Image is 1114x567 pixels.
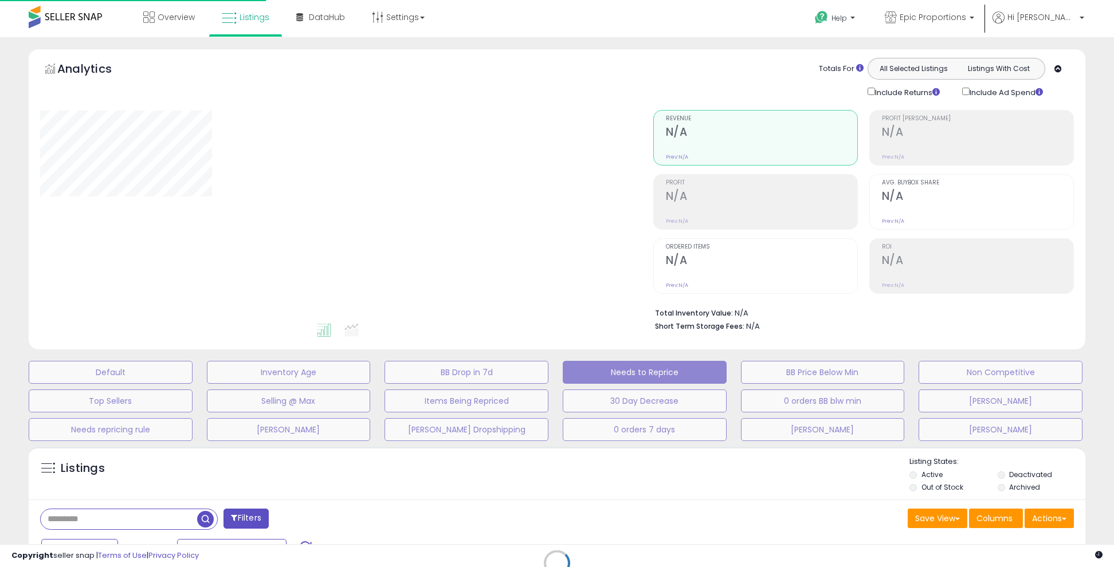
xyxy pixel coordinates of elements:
button: 30 Day Decrease [563,389,727,412]
li: N/A [655,305,1065,319]
button: Selling @ Max [207,389,371,412]
button: All Selected Listings [871,61,956,76]
small: Prev: N/A [882,282,904,289]
button: Items Being Repriced [385,389,548,412]
button: BB Drop in 7d [385,361,548,384]
span: ROI [882,244,1073,250]
span: Ordered Items [666,244,857,250]
h2: N/A [666,254,857,269]
button: 0 orders BB blw min [741,389,905,412]
button: [PERSON_NAME] [919,389,1082,412]
button: 0 orders 7 days [563,418,727,441]
span: Help [831,13,847,23]
button: [PERSON_NAME] Dropshipping [385,418,548,441]
span: Profit [PERSON_NAME] [882,116,1073,122]
span: DataHub [309,11,345,23]
div: Totals For [819,64,864,74]
strong: Copyright [11,550,53,561]
button: Top Sellers [29,389,193,412]
span: Profit [666,180,857,186]
a: Help [806,2,866,37]
small: Prev: N/A [882,153,904,160]
div: Include Ad Spend [954,85,1061,99]
button: BB Price Below Min [741,361,905,384]
b: Total Inventory Value: [655,308,733,318]
small: Prev: N/A [666,282,688,289]
button: Needs repricing rule [29,418,193,441]
h2: N/A [882,125,1073,141]
span: Overview [158,11,195,23]
h2: N/A [882,254,1073,269]
h2: N/A [666,125,857,141]
button: Non Competitive [919,361,1082,384]
button: Default [29,361,193,384]
span: Listings [240,11,269,23]
h5: Analytics [57,61,134,80]
button: [PERSON_NAME] [207,418,371,441]
button: [PERSON_NAME] [919,418,1082,441]
div: Include Returns [859,85,954,99]
span: Revenue [666,116,857,122]
span: N/A [746,321,760,332]
span: Epic Proportions [900,11,966,23]
a: Hi [PERSON_NAME] [993,11,1084,37]
b: Short Term Storage Fees: [655,321,744,331]
h2: N/A [882,190,1073,205]
button: Inventory Age [207,361,371,384]
i: Get Help [814,10,829,25]
button: Listings With Cost [956,61,1041,76]
small: Prev: N/A [666,153,688,160]
button: [PERSON_NAME] [741,418,905,441]
small: Prev: N/A [666,218,688,225]
span: Avg. Buybox Share [882,180,1073,186]
div: seller snap | | [11,550,199,561]
button: Needs to Reprice [563,361,727,384]
span: Hi [PERSON_NAME] [1007,11,1076,23]
h2: N/A [666,190,857,205]
small: Prev: N/A [882,218,904,225]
